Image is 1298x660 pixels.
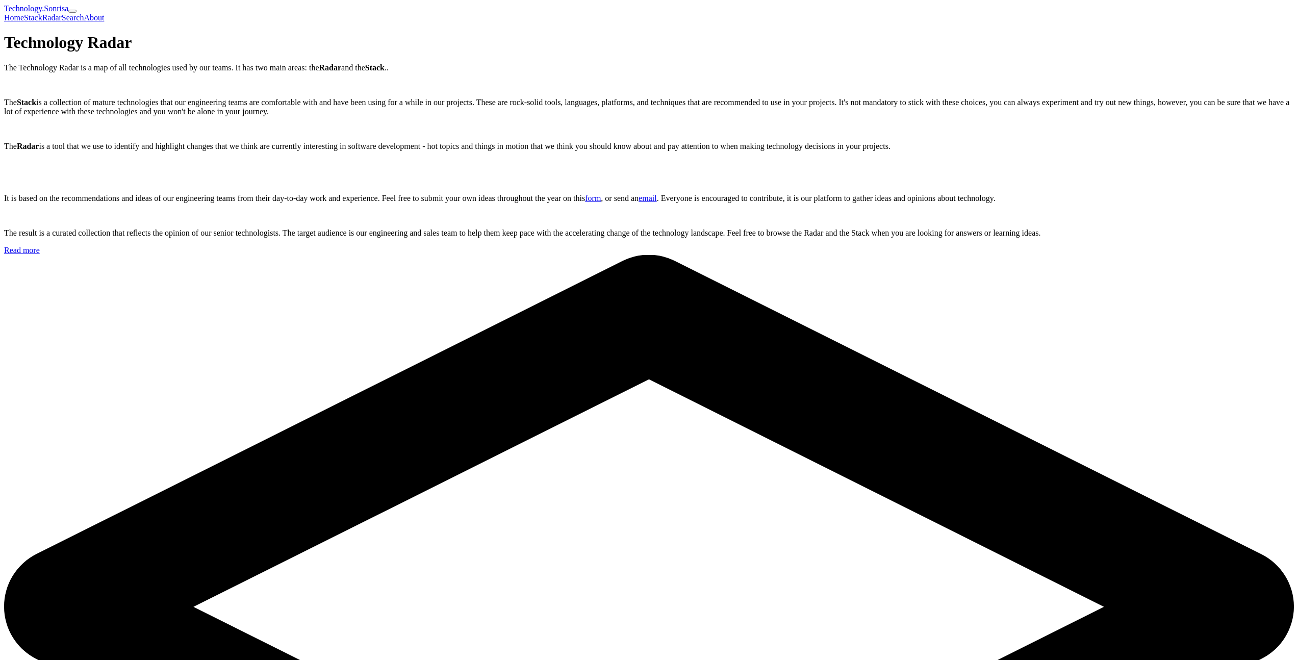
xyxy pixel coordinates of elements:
strong: Stack [17,98,36,107]
strong: Stack [365,63,385,72]
a: Technology.Sonrisa [4,4,68,13]
p: It is based on the recommendations and ideas of our engineering teams from their day-to-day work ... [4,194,1294,203]
h1: Technology Radar [4,33,1294,52]
p: The result is a curated collection that reflects the opinion of our senior technologists. The tar... [4,229,1294,238]
strong: Radar [319,63,342,72]
p: The is a collection of mature technologies that our engineering teams are comfortable with and ha... [4,98,1294,116]
a: Stack [24,13,42,22]
button: Toggle navigation [68,10,77,13]
p: The Technology Radar is a map of all technologies used by our teams. It has two main areas: the a... [4,63,1294,72]
strong: Radar [17,142,39,150]
a: form [585,194,601,202]
p: The is a tool that we use to identify and highlight changes that we think are currently interesti... [4,142,1294,151]
a: Radar [42,13,62,22]
a: email [639,194,657,202]
a: Read more [4,246,40,255]
a: About [84,13,104,22]
a: Search [62,13,84,22]
a: Home [4,13,24,22]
